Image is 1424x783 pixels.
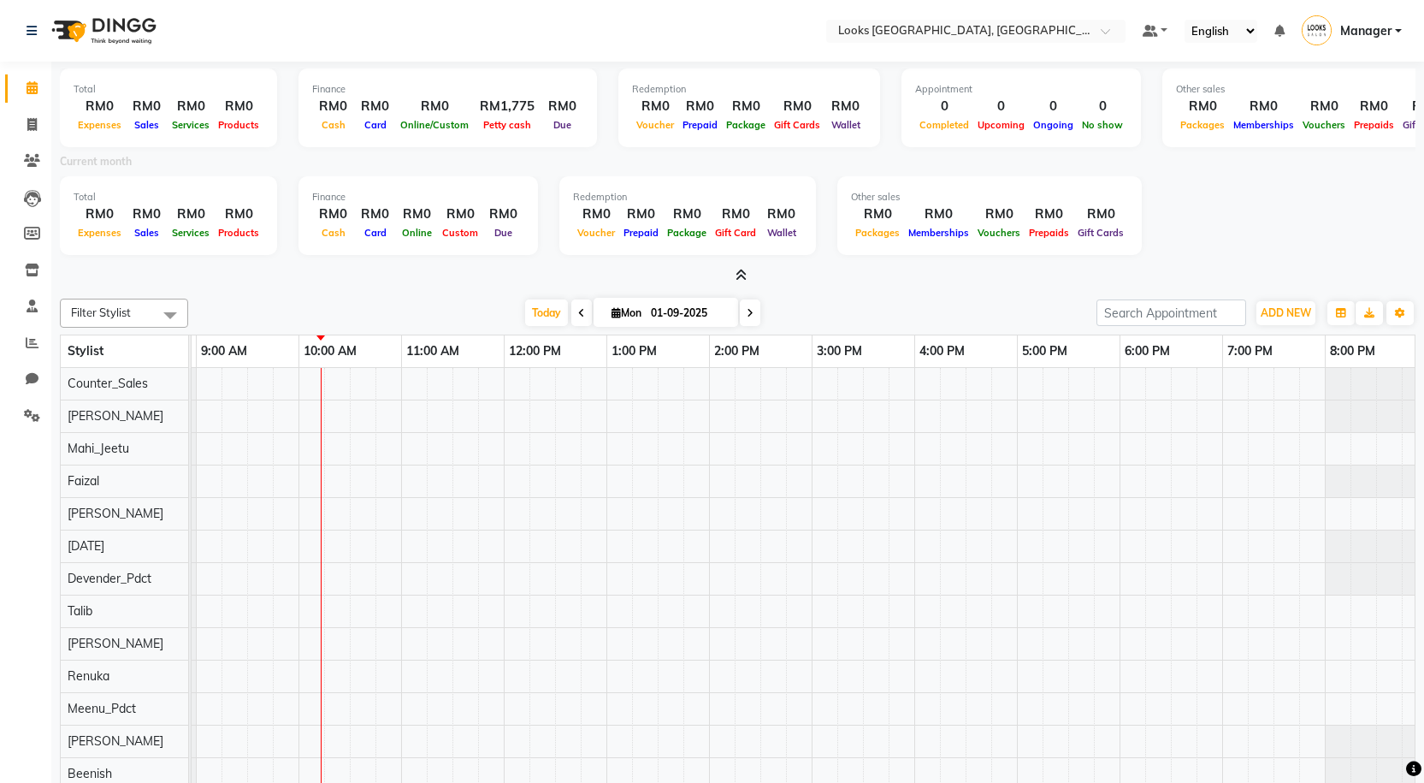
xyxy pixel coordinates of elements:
span: Package [663,227,711,239]
span: Card [360,227,391,239]
div: 0 [915,97,973,116]
div: Finance [312,190,524,205]
a: 9:00 AM [197,339,251,364]
span: [DATE] [68,538,104,554]
div: RM0 [312,205,354,224]
span: Upcoming [973,119,1029,131]
a: 10:00 AM [299,339,361,364]
span: Online [398,227,436,239]
span: Card [360,119,391,131]
span: Expenses [74,227,126,239]
a: 2:00 PM [710,339,764,364]
div: RM0 [168,97,214,116]
span: Custom [438,227,482,239]
span: [PERSON_NAME] [68,506,163,521]
span: Sales [130,227,163,239]
span: Gift Cards [770,119,824,131]
div: RM0 [1176,97,1229,116]
span: Vouchers [1298,119,1350,131]
span: Products [214,119,263,131]
div: RM0 [1025,205,1073,224]
div: RM0 [824,97,866,116]
span: Gift Cards [1073,227,1128,239]
span: ADD NEW [1261,306,1311,319]
div: RM0 [214,205,263,224]
span: Devender_Pdct [68,571,151,586]
span: Memberships [904,227,973,239]
span: Beenish [68,766,112,781]
span: Wallet [763,227,801,239]
div: RM0 [904,205,973,224]
span: Vouchers [973,227,1025,239]
span: Ongoing [1029,119,1078,131]
a: 8:00 PM [1326,339,1380,364]
div: RM0 [482,205,524,224]
span: Today [525,300,568,326]
span: Packages [851,227,904,239]
span: Renuka [68,668,109,684]
div: RM0 [312,97,354,116]
span: Expenses [74,119,126,131]
span: Cash [317,227,350,239]
div: RM0 [541,97,583,116]
div: RM0 [573,205,619,224]
span: No show [1078,119,1127,131]
div: RM0 [711,205,760,224]
span: Meenu_Pdct [68,701,136,716]
input: Search Appointment [1096,300,1246,326]
span: Services [168,119,214,131]
div: RM0 [126,205,168,224]
div: RM0 [396,205,438,224]
a: 1:00 PM [607,339,661,364]
span: Memberships [1229,119,1298,131]
span: Online/Custom [396,119,473,131]
div: Other sales [851,190,1128,205]
span: [PERSON_NAME] [68,733,163,749]
span: Due [549,119,576,131]
img: Manager [1302,15,1332,45]
input: 2025-09-01 [646,300,731,326]
div: RM0 [168,205,214,224]
div: RM0 [619,205,663,224]
span: Package [722,119,770,131]
span: Mahi_Jeetu [68,441,129,456]
div: RM0 [214,97,263,116]
span: Gift Card [711,227,760,239]
a: 4:00 PM [915,339,969,364]
a: 12:00 PM [505,339,565,364]
span: Packages [1176,119,1229,131]
div: RM0 [770,97,824,116]
span: Prepaids [1350,119,1398,131]
div: RM0 [760,205,802,224]
label: Current month [60,154,132,169]
span: Voucher [573,227,619,239]
a: 6:00 PM [1120,339,1174,364]
div: RM0 [663,205,711,224]
span: Voucher [632,119,678,131]
div: RM0 [438,205,482,224]
span: Faizal [68,473,99,489]
div: RM0 [74,205,126,224]
img: logo [44,7,161,55]
span: Counter_Sales [68,376,148,391]
div: Appointment [915,82,1127,97]
span: Prepaid [678,119,722,131]
a: 11:00 AM [402,339,464,364]
span: Stylist [68,343,103,359]
div: RM0 [1350,97,1398,116]
button: ADD NEW [1256,301,1315,325]
div: RM0 [126,97,168,116]
div: 0 [1029,97,1078,116]
div: RM0 [396,97,473,116]
div: RM0 [1229,97,1298,116]
div: RM0 [851,205,904,224]
div: Redemption [632,82,866,97]
div: RM0 [678,97,722,116]
div: RM0 [354,97,396,116]
span: Prepaids [1025,227,1073,239]
span: Cash [317,119,350,131]
span: Filter Stylist [71,305,131,319]
div: RM0 [973,205,1025,224]
span: Products [214,227,263,239]
span: Wallet [827,119,865,131]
